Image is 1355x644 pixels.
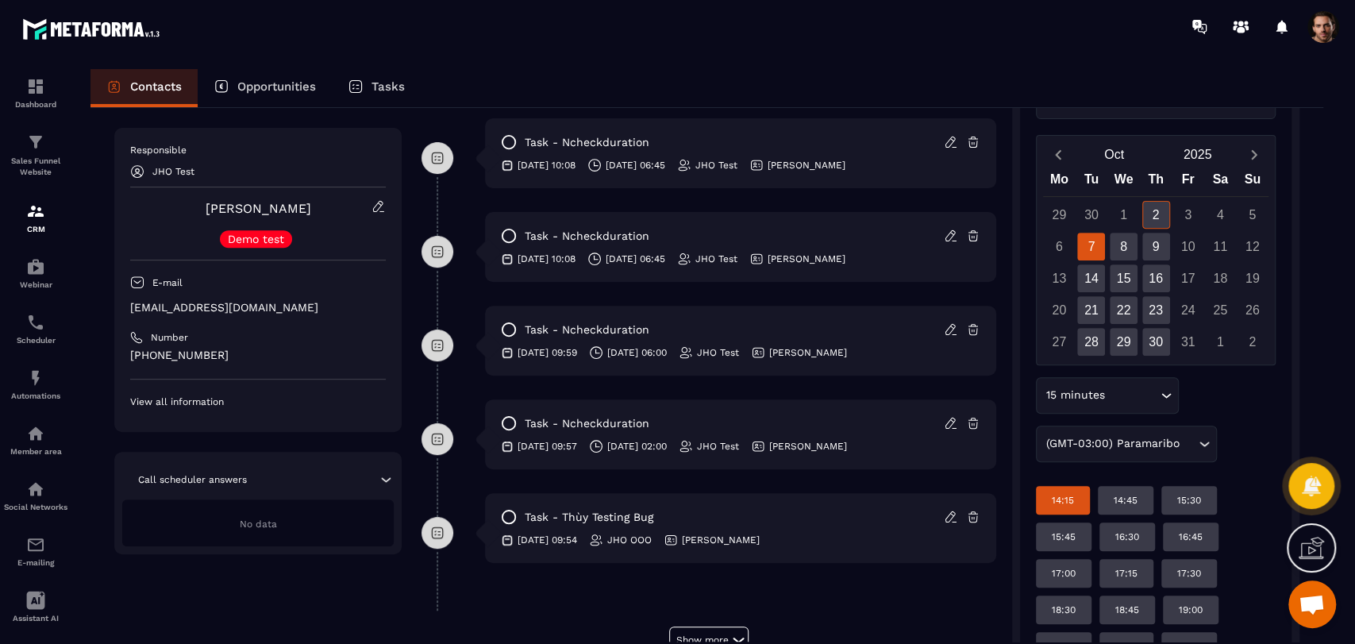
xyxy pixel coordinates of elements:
div: 18 [1207,264,1234,292]
p: Tasks [371,79,405,94]
p: [DATE] 02:00 [607,440,667,453]
div: 26 [1238,296,1266,324]
div: 7 [1077,233,1105,260]
p: Dashboard [4,100,67,109]
p: [DATE] 09:59 [518,346,577,359]
div: Fr [1172,168,1204,196]
a: [PERSON_NAME] [206,201,311,216]
div: 11 [1207,233,1234,260]
p: [DATE] 06:45 [606,253,665,265]
input: Search for option [1108,387,1157,404]
p: 15:45 [1052,530,1076,543]
div: 3 [1174,201,1202,229]
button: Next month [1239,144,1268,165]
div: 1 [1207,328,1234,356]
div: 23 [1142,296,1170,324]
div: 29 [1045,201,1073,229]
img: formation [26,202,45,221]
p: [DATE] 06:00 [607,346,667,359]
div: 29 [1110,328,1138,356]
p: 18:45 [1115,604,1139,616]
a: social-networksocial-networkSocial Networks [4,468,67,523]
p: Assistant AI [4,614,67,623]
span: 15 minutes [1042,387,1108,404]
div: 28 [1077,328,1105,356]
p: task - Ncheckduration [525,135,649,150]
p: [PERSON_NAME] [768,253,845,265]
div: 19 [1238,264,1266,292]
p: JHO Test [697,440,739,453]
p: Social Networks [4,503,67,511]
div: 30 [1077,201,1105,229]
p: E-mailing [4,558,67,567]
p: CRM [4,225,67,233]
div: Search for option [1036,426,1217,462]
div: 22 [1110,296,1138,324]
div: Tu [1076,168,1108,196]
p: [PERSON_NAME] [768,159,845,172]
div: 4 [1207,201,1234,229]
div: 21 [1077,296,1105,324]
img: automations [26,424,45,443]
div: Sa [1204,168,1237,196]
a: formationformationCRM [4,190,67,245]
p: 17:30 [1177,567,1201,580]
a: automationsautomationsAutomations [4,357,67,412]
img: logo [22,14,165,44]
span: No data [240,519,277,530]
p: [DATE] 10:08 [518,253,575,265]
p: [DATE] 09:54 [518,534,577,546]
p: E-mail [152,276,183,289]
p: JHO OOO [607,534,652,546]
div: 20 [1045,296,1073,324]
div: 16 [1142,264,1170,292]
p: JHO Test [697,346,739,359]
div: 10 [1174,233,1202,260]
a: emailemailE-mailing [4,523,67,579]
p: [EMAIL_ADDRESS][DOMAIN_NAME] [130,300,386,315]
p: JHO Test [695,159,737,172]
img: automations [26,368,45,388]
p: Opportunities [237,79,316,94]
p: 17:15 [1115,567,1138,580]
p: 16:30 [1115,530,1139,543]
div: 30 [1142,328,1170,356]
div: 17 [1174,264,1202,292]
div: Th [1140,168,1172,196]
img: automations [26,257,45,276]
div: 15 [1110,264,1138,292]
div: 2 [1238,328,1266,356]
p: Member area [4,447,67,456]
button: Previous month [1043,144,1072,165]
p: 18:30 [1052,604,1076,616]
img: email [26,535,45,554]
div: We [1107,168,1140,196]
div: 25 [1207,296,1234,324]
p: task - Ncheckduration [525,416,649,431]
div: 1 [1110,201,1138,229]
a: automationsautomationsMember area [4,412,67,468]
button: Open years overlay [1156,141,1239,168]
div: 14 [1077,264,1105,292]
img: formation [26,77,45,96]
a: formationformationSales Funnel Website [4,121,67,190]
p: [PERSON_NAME] [769,440,847,453]
div: 9 [1142,233,1170,260]
p: 14:15 [1052,494,1074,507]
div: 27 [1045,328,1073,356]
p: 17:00 [1052,567,1076,580]
p: 19:00 [1179,604,1203,616]
a: schedulerschedulerScheduler [4,301,67,357]
a: automationsautomationsWebinar [4,245,67,301]
p: Demo test [228,233,284,245]
div: Su [1236,168,1268,196]
p: View all information [130,395,386,408]
p: [PERSON_NAME] [769,346,847,359]
p: 14:45 [1114,494,1138,507]
div: 24 [1174,296,1202,324]
a: Opportunities [198,69,332,107]
p: JHO Test [152,166,194,177]
p: Automations [4,391,67,400]
div: Calendar wrapper [1043,168,1268,356]
div: Mở cuộc trò chuyện [1288,580,1336,628]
